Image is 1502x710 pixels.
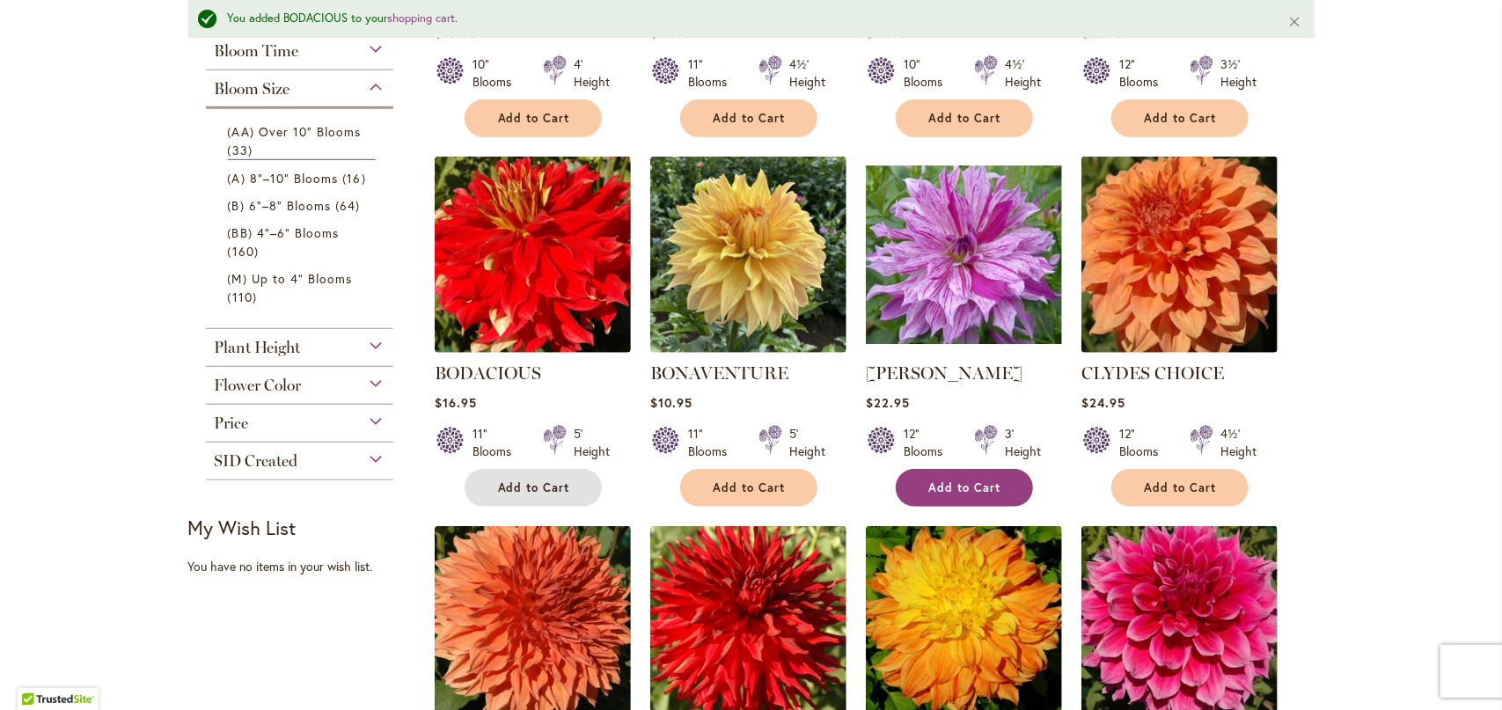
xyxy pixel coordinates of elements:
[1005,55,1041,91] div: 4½' Height
[714,480,786,495] span: Add to Cart
[435,394,477,411] span: $16.95
[215,41,299,61] span: Bloom Time
[1220,55,1257,91] div: 3½' Height
[929,111,1001,126] span: Add to Cart
[789,55,825,91] div: 4½' Height
[228,288,261,306] span: 110
[1081,394,1125,411] span: $24.95
[215,414,249,433] span: Price
[680,469,817,507] button: Add to Cart
[228,224,340,241] span: (BB) 4"–6" Blooms
[215,451,298,471] span: SID Created
[1145,480,1217,495] span: Add to Cart
[789,425,825,460] div: 5' Height
[1081,340,1278,356] a: Clyde's Choice
[1111,99,1249,137] button: Add to Cart
[215,79,290,99] span: Bloom Size
[1119,425,1169,460] div: 12" Blooms
[650,362,788,384] a: BONAVENTURE
[228,196,377,215] a: (B) 6"–8" Blooms 64
[435,340,631,356] a: BODACIOUS
[473,55,522,91] div: 10" Blooms
[228,269,377,306] a: (M) Up to 4" Blooms 110
[228,242,263,260] span: 160
[215,376,302,395] span: Flower Color
[228,270,353,287] span: (M) Up to 4" Blooms
[650,394,692,411] span: $10.95
[574,425,610,460] div: 5' Height
[866,362,1022,384] a: [PERSON_NAME]
[465,99,602,137] button: Add to Cart
[228,197,332,214] span: (B) 6"–8" Blooms
[1119,55,1169,91] div: 12" Blooms
[435,362,541,384] a: BODACIOUS
[335,196,364,215] span: 64
[1111,469,1249,507] button: Add to Cart
[473,425,522,460] div: 11" Blooms
[1081,362,1224,384] a: CLYDES CHOICE
[188,558,423,575] div: You have no items in your wish list.
[188,515,297,540] strong: My Wish List
[498,111,570,126] span: Add to Cart
[228,122,377,160] a: (AA) Over 10" Blooms 33
[1145,111,1217,126] span: Add to Cart
[215,338,301,357] span: Plant Height
[435,157,631,353] img: BODACIOUS
[388,11,456,26] a: shopping cart
[1081,157,1278,353] img: Clyde's Choice
[866,340,1062,356] a: Brandon Michael
[228,11,1262,27] div: You added BODACIOUS to your .
[465,469,602,507] button: Add to Cart
[228,223,377,260] a: (BB) 4"–6" Blooms 160
[896,469,1033,507] button: Add to Cart
[574,55,610,91] div: 4' Height
[680,99,817,137] button: Add to Cart
[650,340,846,356] a: Bonaventure
[228,170,339,187] span: (A) 8"–10" Blooms
[498,480,570,495] span: Add to Cart
[228,169,377,187] a: (A) 8"–10" Blooms 16
[714,111,786,126] span: Add to Cart
[866,157,1062,353] img: Brandon Michael
[1220,425,1257,460] div: 4½' Height
[896,99,1033,137] button: Add to Cart
[13,648,62,697] iframe: Launch Accessibility Center
[904,55,953,91] div: 10" Blooms
[1005,425,1041,460] div: 3' Height
[688,55,737,91] div: 11" Blooms
[228,123,362,140] span: (AA) Over 10" Blooms
[929,480,1001,495] span: Add to Cart
[688,425,737,460] div: 11" Blooms
[342,169,370,187] span: 16
[904,425,953,460] div: 12" Blooms
[866,394,910,411] span: $22.95
[650,157,846,353] img: Bonaventure
[228,141,257,159] span: 33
